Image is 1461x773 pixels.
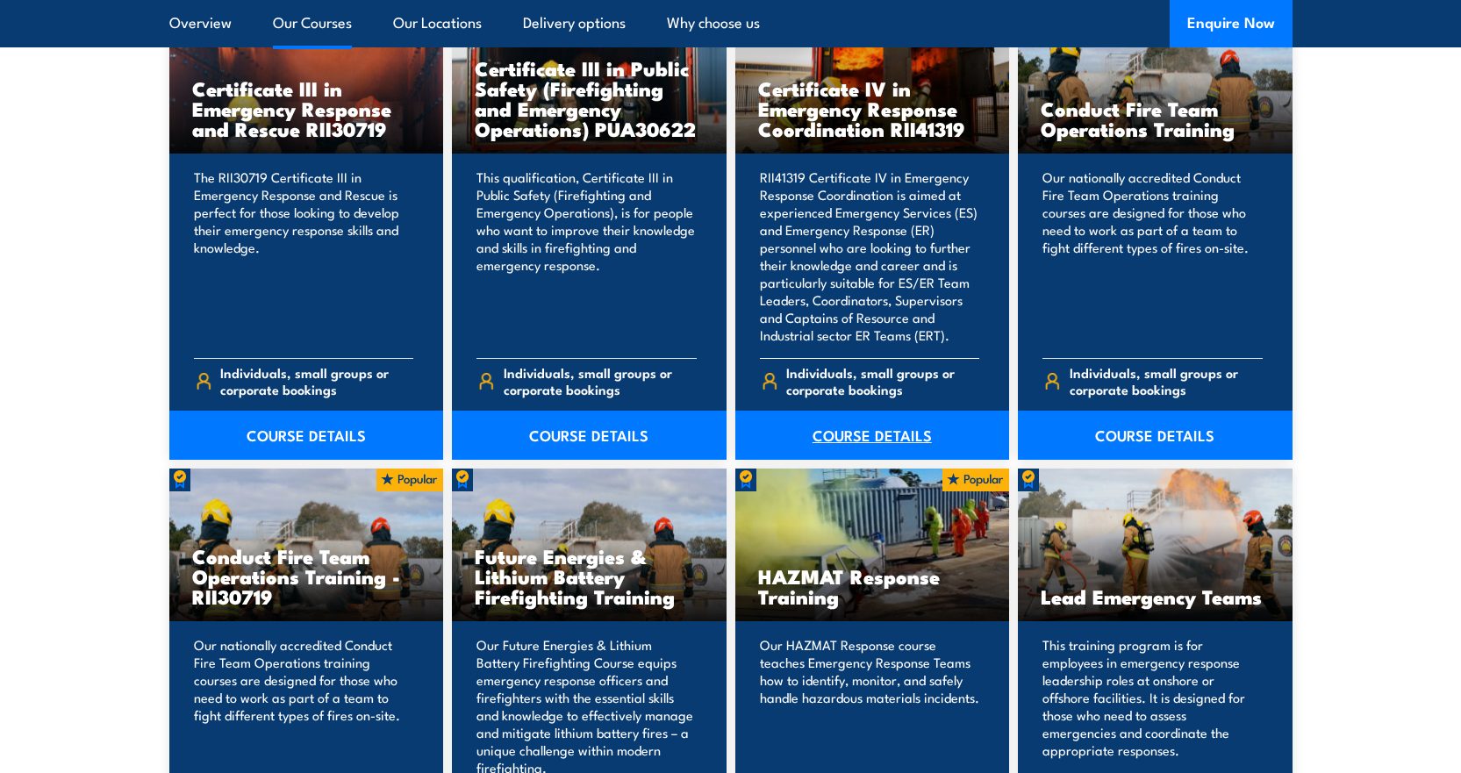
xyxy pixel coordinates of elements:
[786,364,979,397] span: Individuals, small groups or corporate bookings
[194,168,414,344] p: The RII30719 Certificate III in Emergency Response and Rescue is perfect for those looking to dev...
[1070,364,1263,397] span: Individuals, small groups or corporate bookings
[1018,411,1293,460] a: COURSE DETAILS
[1041,586,1270,606] h3: Lead Emergency Teams
[169,411,444,460] a: COURSE DETAILS
[475,546,704,606] h3: Future Energies & Lithium Battery Firefighting Training
[192,78,421,139] h3: Certificate III in Emergency Response and Rescue RII30719
[192,546,421,606] h3: Conduct Fire Team Operations Training - RII30719
[1041,98,1270,139] h3: Conduct Fire Team Operations Training
[758,78,987,139] h3: Certificate IV in Emergency Response Coordination RII41319
[504,364,697,397] span: Individuals, small groups or corporate bookings
[760,168,980,344] p: RII41319 Certificate IV in Emergency Response Coordination is aimed at experienced Emergency Serv...
[1042,168,1263,344] p: Our nationally accredited Conduct Fire Team Operations training courses are designed for those wh...
[452,411,727,460] a: COURSE DETAILS
[758,566,987,606] h3: HAZMAT Response Training
[475,58,704,139] h3: Certificate III in Public Safety (Firefighting and Emergency Operations) PUA30622
[220,364,413,397] span: Individuals, small groups or corporate bookings
[476,168,697,344] p: This qualification, Certificate III in Public Safety (Firefighting and Emergency Operations), is ...
[735,411,1010,460] a: COURSE DETAILS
